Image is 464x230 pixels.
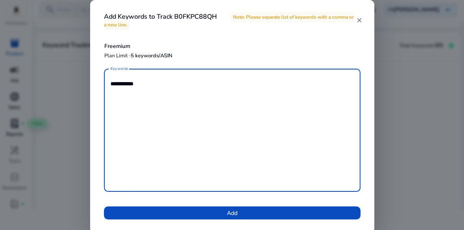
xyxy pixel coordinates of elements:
[104,43,173,50] h5: Freemium
[104,206,360,219] button: Add
[356,17,363,24] mat-icon: close
[131,52,173,59] span: 5 keywords/ASIN
[227,209,237,217] span: Add
[110,66,128,72] mat-label: Keywords
[104,52,173,60] p: Plan Limit -
[104,12,354,30] span: Note: Please separate list of keywords with a comma or a new line.
[104,13,356,28] h4: Add Keywords to Track B0FKPC88QH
